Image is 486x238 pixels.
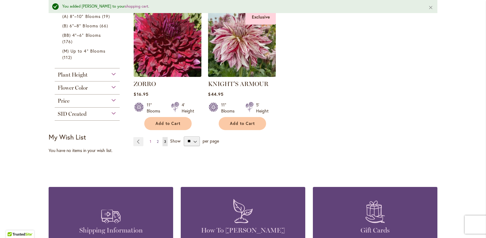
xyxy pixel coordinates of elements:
a: ZORRO [134,80,156,88]
div: You added [PERSON_NAME] to your . [62,4,419,9]
a: 1 [148,137,153,146]
span: 112 [62,54,74,60]
span: 19 [102,13,111,19]
span: 1 [150,139,151,144]
span: (A) 8"–10" Blooms [62,13,101,19]
a: KNIGHT'S ARMOUR [208,80,269,88]
a: (A) 8"–10" Blooms 19 [62,13,114,19]
span: Plant Height [58,71,87,78]
strong: My Wish List [49,133,86,141]
div: 11" Blooms [221,102,238,114]
span: (BB) 4"–6" Blooms [62,32,101,38]
span: Flower Color [58,85,88,91]
h4: How To [PERSON_NAME] [190,226,296,235]
span: $16.95 [134,91,148,97]
span: 66 [100,22,110,29]
a: Zorro [134,72,201,78]
span: per page [203,138,219,143]
a: (M) Up to 4" Blooms 112 [62,48,114,60]
span: (M) Up to 4" Blooms [62,48,105,54]
a: 2 [155,137,160,146]
button: Add to Cart [144,117,192,130]
span: Price [58,98,70,104]
button: Add to Cart [219,117,266,130]
span: Add to Cart [230,121,255,126]
h4: Shipping Information [58,226,164,235]
span: $44.95 [208,91,223,97]
a: KNIGHT'S ARMOUR Exclusive [208,72,276,78]
div: You have no items in your wish list. [49,147,130,153]
span: 176 [62,38,74,45]
span: Show [170,138,180,143]
img: KNIGHT'S ARMOUR [208,9,276,77]
iframe: Launch Accessibility Center [5,216,22,233]
div: 4' Height [182,102,194,114]
h4: Gift Cards [322,226,428,235]
span: SID Created [58,111,87,117]
div: 5' Height [256,102,269,114]
div: Exclusive [245,9,276,25]
a: shopping cart [125,4,148,9]
span: (B) 6"–8" Blooms [62,23,98,29]
span: 2 [157,139,159,144]
a: (B) 6"–8" Blooms 66 [62,22,114,29]
span: Add to Cart [156,121,180,126]
div: 11" Blooms [147,102,164,114]
span: 3 [164,139,166,144]
img: Zorro [134,9,201,77]
a: (BB) 4"–6" Blooms 176 [62,32,114,45]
